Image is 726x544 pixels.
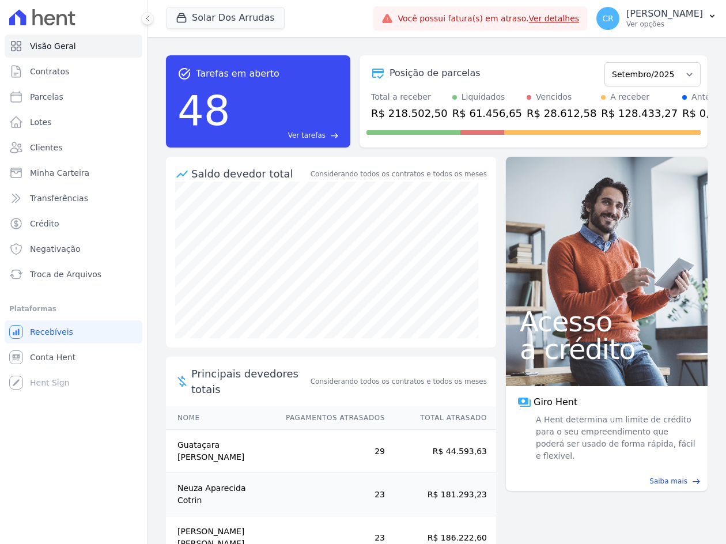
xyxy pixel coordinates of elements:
div: A receber [610,91,649,103]
span: Crédito [30,218,59,229]
td: Guataçara [PERSON_NAME] [166,430,275,473]
span: Giro Hent [534,395,577,409]
span: Minha Carteira [30,167,89,179]
span: Acesso [520,308,694,335]
td: R$ 44.593,63 [385,430,496,473]
a: Ver detalhes [529,14,580,23]
span: a crédito [520,335,694,363]
span: Considerando todos os contratos e todos os meses [311,376,487,387]
div: R$ 61.456,65 [452,105,522,121]
p: Ver opções [626,20,703,29]
span: Recebíveis [30,326,73,338]
a: Negativação [5,237,142,260]
a: Parcelas [5,85,142,108]
span: Você possui fatura(s) em atraso. [398,13,579,25]
a: Recebíveis [5,320,142,343]
p: [PERSON_NAME] [626,8,703,20]
div: Vencidos [536,91,572,103]
div: 48 [177,81,230,141]
div: R$ 28.612,58 [527,105,596,121]
a: Minha Carteira [5,161,142,184]
div: Posição de parcelas [390,66,481,80]
a: Clientes [5,136,142,159]
div: Total a receber [371,91,448,103]
a: Saiba mais east [513,476,701,486]
button: Solar Dos Arrudas [166,7,285,29]
span: Contratos [30,66,69,77]
span: A Hent determina um limite de crédito para o seu empreendimento que poderá ser usado de forma ráp... [534,414,696,462]
span: CR [602,14,614,22]
div: Plataformas [9,302,138,316]
a: Contratos [5,60,142,83]
span: Tarefas em aberto [196,67,279,81]
div: Considerando todos os contratos e todos os meses [311,169,487,179]
span: east [692,477,701,486]
a: Lotes [5,111,142,134]
span: Transferências [30,192,88,204]
a: Visão Geral [5,35,142,58]
span: Principais devedores totais [191,366,308,397]
span: Saiba mais [649,476,687,486]
span: Lotes [30,116,52,128]
span: task_alt [177,67,191,81]
th: Nome [166,406,275,430]
button: CR [PERSON_NAME] Ver opções [587,2,726,35]
td: Neuza Aparecida Cotrin [166,473,275,516]
span: Visão Geral [30,40,76,52]
span: Conta Hent [30,352,75,363]
td: 29 [275,430,385,473]
span: Ver tarefas [288,130,326,141]
td: 23 [275,473,385,516]
span: east [330,131,339,140]
a: Conta Hent [5,346,142,369]
a: Crédito [5,212,142,235]
span: Negativação [30,243,81,255]
span: Parcelas [30,91,63,103]
a: Ver tarefas east [235,130,339,141]
a: Transferências [5,187,142,210]
a: Troca de Arquivos [5,263,142,286]
div: R$ 128.433,27 [601,105,678,121]
div: Saldo devedor total [191,166,308,182]
div: Liquidados [462,91,505,103]
td: R$ 181.293,23 [385,473,496,516]
span: Clientes [30,142,62,153]
th: Total Atrasado [385,406,496,430]
th: Pagamentos Atrasados [275,406,385,430]
div: R$ 218.502,50 [371,105,448,121]
span: Troca de Arquivos [30,269,101,280]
